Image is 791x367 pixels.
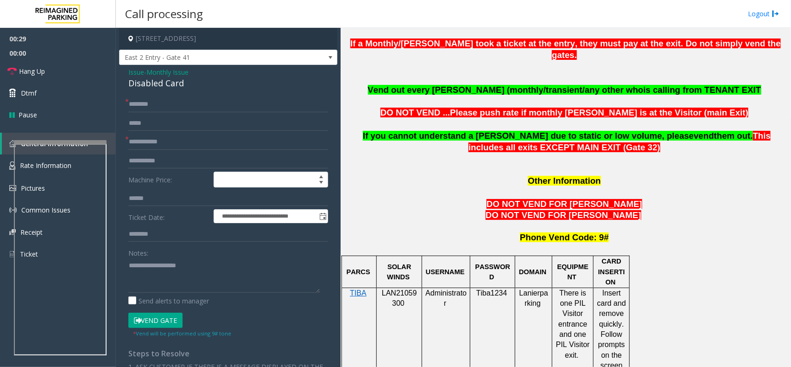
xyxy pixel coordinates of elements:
[21,88,37,98] span: Dtmf
[576,351,578,359] span: .
[21,139,88,148] span: General Information
[487,199,642,209] span: DO NOT VEND FOR [PERSON_NAME]
[347,268,370,276] span: PARCS
[144,68,189,77] span: -
[2,133,116,155] a: General Information
[9,140,16,147] img: 'icon'
[9,185,16,191] img: 'icon'
[9,229,16,235] img: 'icon'
[128,67,144,77] span: Issue
[315,180,328,187] span: Decrease value
[19,66,45,76] span: Hang Up
[387,263,413,281] span: SOLAR WINDS
[363,131,694,141] span: If you cannot understand a [PERSON_NAME] due to static or low volume, please
[128,77,328,90] div: Disabled Card
[350,39,781,60] span: If a Monthly/[PERSON_NAME] took a ticket at the entry, they must pay at the exit. Do not simply v...
[146,67,189,77] span: Monthly Issue
[133,330,231,337] small: Vend will be performed using 9# tone
[128,313,183,328] button: Vend Gate
[315,172,328,180] span: Increase value
[486,210,641,220] span: DO NOT VEND FOR [PERSON_NAME]
[468,131,771,152] span: This includes all exits EXCEPT MAIN EXIT (Gate 32)
[120,50,293,65] span: East 2 Entry - Gate 41
[772,9,779,19] img: logout
[598,258,625,286] span: CARD INSERTION
[9,206,17,214] img: 'icon'
[528,176,601,186] span: Other Information
[380,108,707,117] span: DO NOT VEND ...Please push rate if monthly [PERSON_NAME] is at the Visitor (
[126,172,211,187] label: Machine Price:
[120,2,208,25] h3: Call processing
[520,232,609,242] span: Phone Vend Code: 9#
[9,161,15,170] img: 'icon'
[317,210,328,223] span: Toggle popup
[426,268,465,276] span: USERNAME
[556,289,592,359] span: There is one PIL Visitor entrance and one PIL Visitor exit
[519,289,548,307] span: Lanierparking
[694,131,714,141] span: vend
[644,85,761,95] span: is calling from TENANT EXIT
[382,289,417,307] span: LAN21059300
[9,250,15,258] img: 'icon'
[119,28,337,50] h4: [STREET_ADDRESS]
[128,296,209,306] label: Send alerts to manager
[128,245,148,258] label: Notes:
[475,263,510,281] span: PASSWORD
[126,209,211,223] label: Ticket Date:
[128,349,328,358] h4: Steps to Resolve
[519,268,546,276] span: DOMAIN
[707,108,748,117] span: main Exit)
[19,110,37,120] span: Pause
[476,289,507,297] span: Tiba1234
[350,290,367,297] a: TIBA
[748,9,779,19] a: Logout
[714,131,753,141] span: them out.
[368,85,644,95] span: Vend out every [PERSON_NAME] (monthly/transient/any other who
[557,263,589,281] span: EQUIPMENT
